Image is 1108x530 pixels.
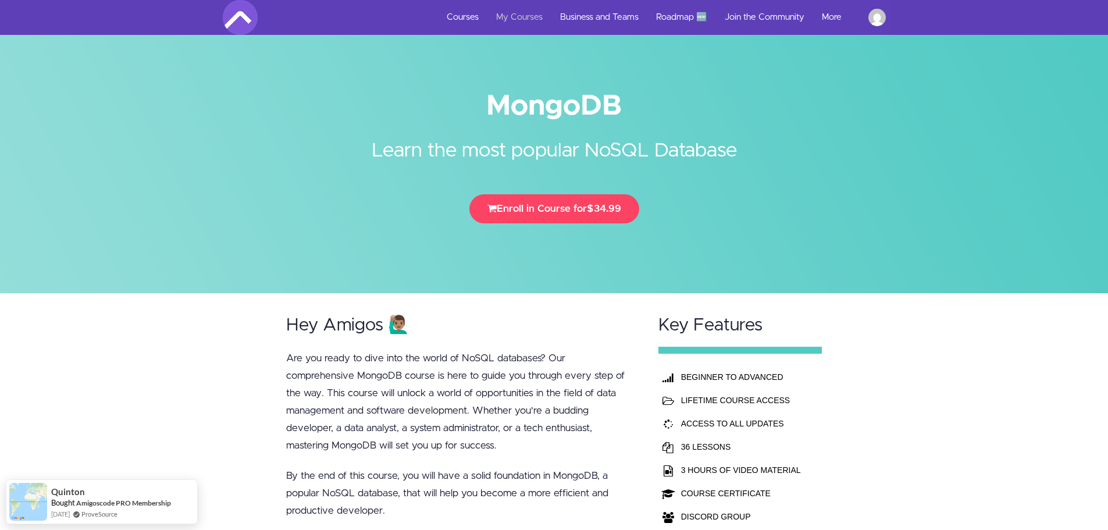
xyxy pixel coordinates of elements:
[223,93,886,119] h1: MongoDB
[336,119,772,165] h2: Learn the most popular NoSQL Database
[286,316,636,335] h2: Hey Amigos 🙋🏽‍♂️
[9,483,47,521] img: provesource social proof notification image
[678,412,804,435] td: ACCESS TO ALL UPDATES
[76,498,171,508] a: Amigoscode PRO Membership
[587,204,621,214] span: $34.99
[868,9,886,26] img: mehmedovictt@gmail.com
[286,350,636,454] p: Are you ready to dive into the world of NoSQL databases? Our comprehensive MongoDB course is here...
[469,194,639,223] button: Enroll in Course for$34.99
[678,365,804,389] th: BEGINNER TO ADVANCED
[51,498,75,507] span: Bought
[678,458,804,482] td: 3 HOURS OF VIDEO MATERIAL
[658,316,822,335] h2: Key Features
[678,435,804,458] td: 36 LESSONS
[81,509,117,519] a: ProveSource
[678,482,804,505] td: COURSE CERTIFICATE
[678,389,804,412] td: LIFETIME COURSE ACCESS
[51,509,70,519] span: [DATE]
[286,467,636,520] p: By the end of this course, you will have a solid foundation in MongoDB, a popular NoSQL database,...
[51,487,85,497] span: Quinton
[678,505,804,528] td: DISCORD GROUP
